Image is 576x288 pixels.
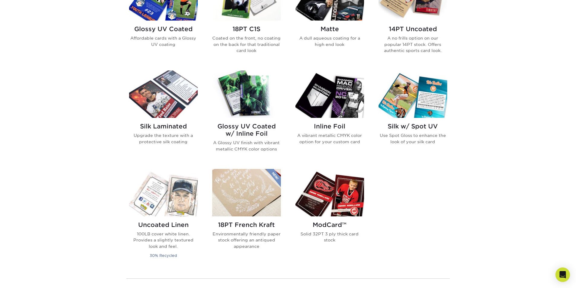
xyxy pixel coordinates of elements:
[555,267,570,282] div: Open Intercom Messenger
[129,169,198,216] img: Uncoated Linen Trading Cards
[295,123,364,130] h2: Inline Foil
[212,70,281,162] a: Glossy UV Coated w/ Inline Foil Trading Cards Glossy UV Coated w/ Inline Foil A Glossy UV finish ...
[379,123,447,130] h2: Silk w/ Spot UV
[212,140,281,152] p: A Glossy UV finish with vibrant metallic CMYK color options
[295,169,364,266] a: ModCard™ Trading Cards ModCard™ Solid 32PT 3 ply thick card stock
[129,231,198,249] p: 100LB cover white linen. Provides a slightly textured look and feel.
[129,25,198,33] h2: Glossy UV Coated
[212,25,281,33] h2: 18PT C1S
[212,169,281,266] a: 18PT French Kraft Trading Cards 18PT French Kraft Environmentally friendly paper stock offering a...
[379,70,447,118] img: Silk w/ Spot UV Trading Cards
[129,123,198,130] h2: Silk Laminated
[212,123,281,137] h2: Glossy UV Coated w/ Inline Foil
[129,169,198,266] a: Uncoated Linen Trading Cards Uncoated Linen 100LB cover white linen. Provides a slightly textured...
[212,231,281,249] p: Environmentally friendly paper stock offering an antiqued appearance
[266,169,281,187] img: New Product
[295,221,364,228] h2: ModCard™
[295,231,364,243] p: Solid 32PT 3 ply thick card stock
[129,132,198,145] p: Upgrade the texture with a protective silk coating
[129,35,198,47] p: Affordable cards with a Glossy UV coating
[212,169,281,216] img: 18PT French Kraft Trading Cards
[295,35,364,47] p: A dull aqueous coating for a high end look
[379,35,447,53] p: A no frills option on our popular 14PT stock. Offers authentic sports card look.
[129,221,198,228] h2: Uncoated Linen
[379,70,447,162] a: Silk w/ Spot UV Trading Cards Silk w/ Spot UV Use Spot Gloss to enhance the look of your silk card
[129,70,198,118] img: Silk Laminated Trading Cards
[379,25,447,33] h2: 14PT Uncoated
[129,70,198,162] a: Silk Laminated Trading Cards Silk Laminated Upgrade the texture with a protective silk coating
[295,70,364,162] a: Inline Foil Trading Cards Inline Foil A vibrant metallic CMYK color option for your custom card
[295,132,364,145] p: A vibrant metallic CMYK color option for your custom card
[295,25,364,33] h2: Matte
[212,35,281,53] p: Coated on the front, no coating on the back for that traditional card look
[150,253,177,258] small: 30% Recycled
[379,132,447,145] p: Use Spot Gloss to enhance the look of your silk card
[212,70,281,118] img: Glossy UV Coated w/ Inline Foil Trading Cards
[295,70,364,118] img: Inline Foil Trading Cards
[212,221,281,228] h2: 18PT French Kraft
[295,169,364,216] img: ModCard™ Trading Cards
